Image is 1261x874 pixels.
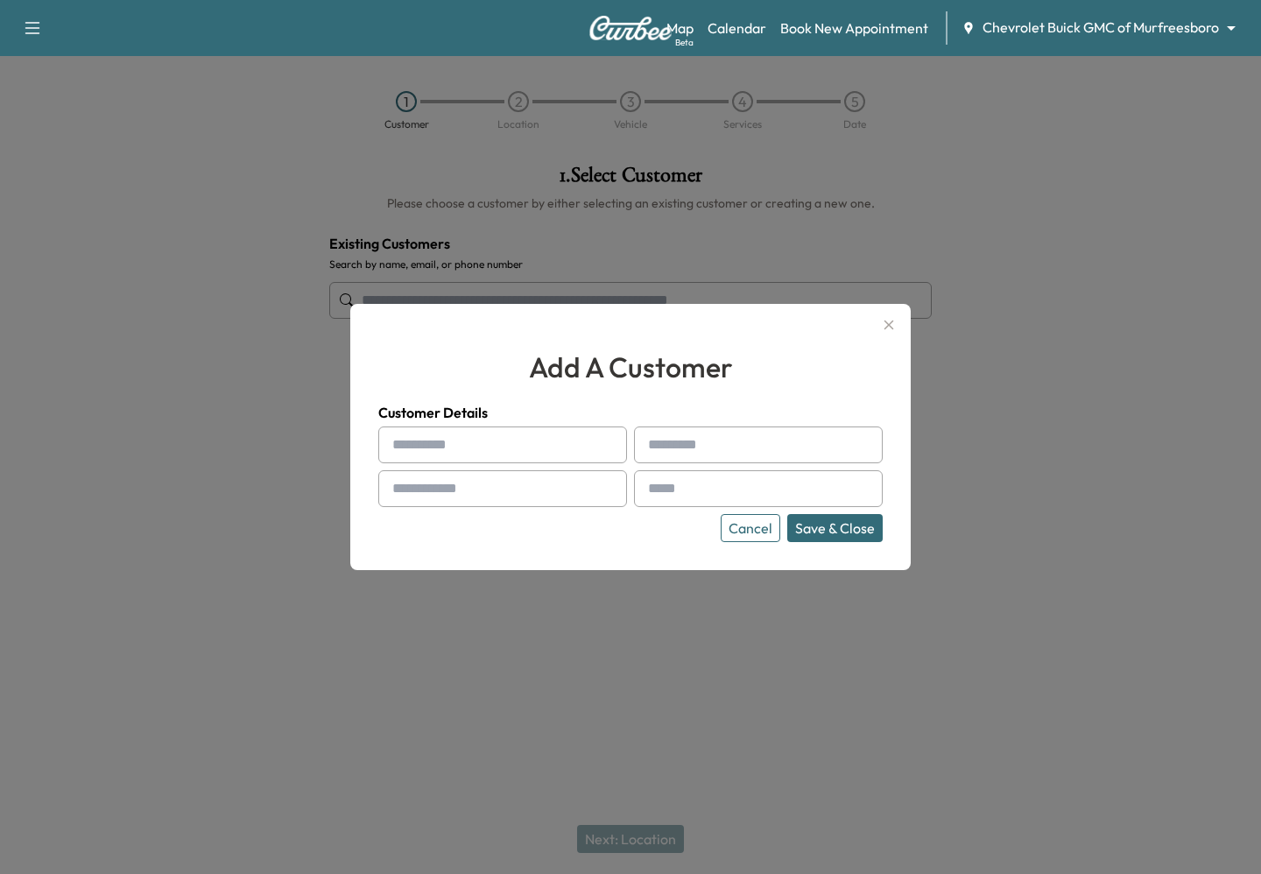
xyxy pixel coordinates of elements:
[780,18,928,39] a: Book New Appointment
[378,402,883,423] h4: Customer Details
[378,346,883,388] h2: add a customer
[983,18,1219,38] span: Chevrolet Buick GMC of Murfreesboro
[708,18,766,39] a: Calendar
[588,16,673,40] img: Curbee Logo
[787,514,883,542] button: Save & Close
[721,514,780,542] button: Cancel
[666,18,694,39] a: MapBeta
[675,36,694,49] div: Beta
